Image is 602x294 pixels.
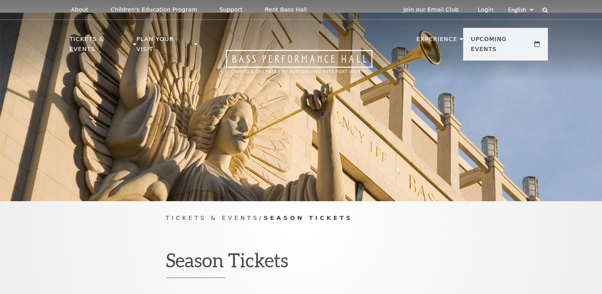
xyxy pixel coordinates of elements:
[136,34,192,59] p: Plan Your Visit
[166,249,436,278] h1: Season Tickets
[263,214,353,221] span: Season Tickets
[265,6,307,13] p: Rent Bass Hall
[166,213,436,223] p: /
[471,34,533,59] p: Upcoming Events
[220,6,243,13] p: Support
[70,34,131,59] p: Tickets & Events
[166,214,259,221] span: Tickets & Events
[111,6,197,13] p: Children's Education Program
[71,6,88,13] p: About
[416,34,457,49] p: Experience
[507,6,535,14] select: Select:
